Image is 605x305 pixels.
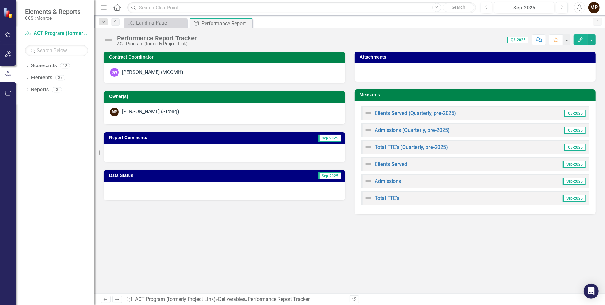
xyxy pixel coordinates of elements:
div: Performance Report Tracker [117,35,197,42]
a: ACT Program (formerly Project Link) [25,30,88,37]
span: Elements & Reports [25,8,80,15]
div: Performance Report Tracker [201,20,251,27]
div: [PERSON_NAME] (MCOMH) [122,69,183,76]
span: Q3-2025 [564,144,586,151]
img: Not Defined [364,143,372,151]
button: Search [443,3,474,12]
img: Not Defined [364,109,372,117]
span: Sep-2025 [318,172,341,179]
a: Admissions [375,178,401,184]
div: 37 [55,75,65,81]
h3: Contract Coordinator [109,55,342,59]
span: Q3-2025 [507,37,528,43]
a: Reports [31,86,49,93]
div: Landing Page [136,19,185,27]
img: Not Defined [364,194,372,202]
a: Deliverables [218,296,245,302]
span: Sep-2025 [318,135,341,142]
h3: Measures [360,93,593,97]
img: Not Defined [364,177,372,185]
a: Clients Served [375,161,408,167]
h3: Attachments [360,55,593,59]
a: Clients Served (Quarterly, pre-2025) [375,110,456,116]
h3: Data Status [109,173,227,178]
div: SW [110,68,119,77]
a: Admissions (Quarterly, pre-2025) [375,127,450,133]
a: Total FTE's [375,195,399,201]
img: Not Defined [364,126,372,134]
input: Search ClearPoint... [127,2,476,13]
h3: Owner(s) [109,94,342,99]
a: Landing Page [126,19,185,27]
small: CCSI: Monroe [25,15,80,20]
div: 12 [60,63,70,69]
span: Q3-2025 [564,110,586,117]
a: ACT Program (formerly Project Link) [135,296,216,302]
div: ACT Program (formerly Project Link) [117,42,197,46]
button: Sep-2025 [494,2,555,13]
a: Scorecards [31,62,57,70]
div: 3 [52,87,62,92]
div: Sep-2025 [496,4,553,12]
a: Elements [31,74,52,82]
div: » » [126,296,345,303]
button: MP [588,2,600,13]
img: Not Defined [364,160,372,168]
span: Sep-2025 [563,195,586,202]
div: Open Intercom Messenger [584,284,599,299]
span: Q3-2025 [564,127,586,134]
input: Search Below... [25,45,88,56]
img: Not Defined [104,35,114,45]
div: MP [110,108,119,116]
img: ClearPoint Strategy [3,7,14,18]
span: Sep-2025 [563,178,586,185]
span: Sep-2025 [563,161,586,168]
span: Search [452,5,465,10]
div: [PERSON_NAME] (Strong) [122,108,179,116]
h3: Report Comments [109,135,253,140]
a: Total FTE's (Quarterly, pre-2025) [375,144,448,150]
div: Performance Report Tracker [248,296,310,302]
